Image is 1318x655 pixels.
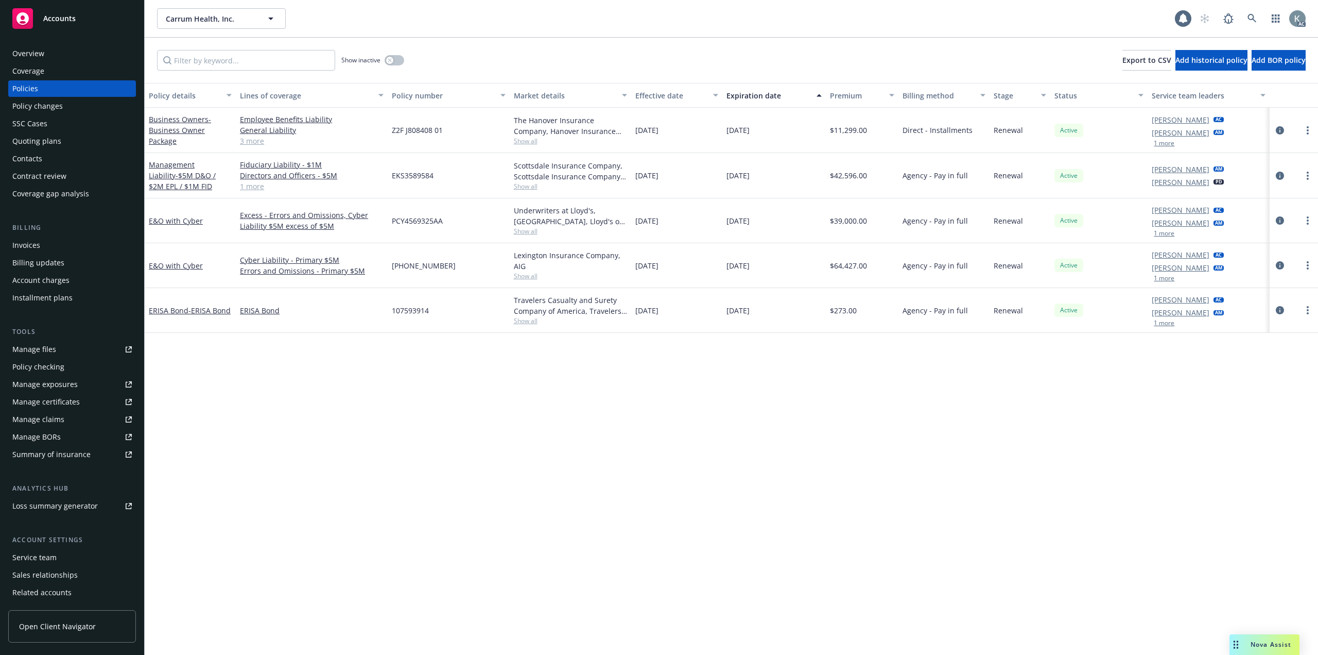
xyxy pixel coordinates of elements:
[240,181,384,192] a: 1 more
[1302,170,1314,182] a: more
[240,255,384,265] a: Cyber Liability - Primary $5M
[157,50,335,71] input: Filter by keyword...
[8,327,136,337] div: Tools
[1154,230,1174,237] button: 1 more
[149,171,216,191] span: - $5M D&O / $2M EPL / $1M FID
[726,125,750,136] span: [DATE]
[240,210,384,231] a: Excess - Errors and Omissions, Cyber Liability $5M excess of $5M
[1152,249,1209,260] a: [PERSON_NAME]
[12,186,89,202] div: Coverage gap analysis
[1229,634,1299,655] button: Nova Assist
[635,305,658,316] span: [DATE]
[830,90,883,101] div: Premium
[994,170,1023,181] span: Renewal
[8,150,136,167] a: Contacts
[341,56,380,64] span: Show inactive
[514,272,627,280] span: Show all
[240,170,384,181] a: Directors and Officers - $5M
[12,150,42,167] div: Contacts
[1252,50,1306,71] button: Add BOR policy
[8,483,136,494] div: Analytics hub
[8,549,136,566] a: Service team
[8,446,136,463] a: Summary of insurance
[12,168,66,184] div: Contract review
[514,182,627,191] span: Show all
[149,306,231,315] a: ERISA Bond
[1289,10,1306,27] img: photo
[12,411,64,428] div: Manage claims
[8,376,136,393] a: Manage exposures
[149,216,203,226] a: E&O with Cyber
[12,255,64,271] div: Billing updates
[1251,640,1291,649] span: Nova Assist
[994,305,1023,316] span: Renewal
[1152,262,1209,273] a: [PERSON_NAME]
[722,83,826,108] button: Expiration date
[635,215,658,226] span: [DATE]
[8,272,136,289] a: Account charges
[726,170,750,181] span: [DATE]
[240,125,384,136] a: General Liability
[1242,8,1262,29] a: Search
[1059,126,1079,135] span: Active
[8,255,136,271] a: Billing updates
[1274,214,1286,227] a: circleInformation
[1302,124,1314,137] a: more
[12,498,98,514] div: Loss summary generator
[514,137,627,145] span: Show all
[8,98,136,114] a: Policy changes
[149,114,211,146] a: Business Owners
[12,549,57,566] div: Service team
[157,8,286,29] button: Carrum Health, Inc.
[1252,55,1306,65] span: Add BOR policy
[1302,304,1314,316] a: more
[1148,83,1269,108] button: Service team leaders
[1274,170,1286,182] a: circleInformation
[12,98,63,114] div: Policy changes
[149,90,220,101] div: Policy details
[8,80,136,97] a: Policies
[8,429,136,445] a: Manage BORs
[12,237,40,254] div: Invoices
[1152,90,1254,101] div: Service team leaders
[166,13,255,24] span: Carrum Health, Inc.
[1152,205,1209,215] a: [PERSON_NAME]
[1154,275,1174,281] button: 1 more
[8,567,136,583] a: Sales relationships
[12,446,91,463] div: Summary of insurance
[903,125,973,136] span: Direct - Installments
[990,83,1050,108] button: Stage
[1152,217,1209,228] a: [PERSON_NAME]
[898,83,990,108] button: Billing method
[12,45,44,62] div: Overview
[240,136,384,146] a: 3 more
[994,260,1023,271] span: Renewal
[240,90,372,101] div: Lines of coverage
[8,168,136,184] a: Contract review
[12,429,61,445] div: Manage BORs
[903,215,968,226] span: Agency - Pay in full
[994,125,1023,136] span: Renewal
[514,90,616,101] div: Market details
[8,359,136,375] a: Policy checking
[903,305,968,316] span: Agency - Pay in full
[1152,164,1209,175] a: [PERSON_NAME]
[514,205,627,227] div: Underwriters at Lloyd's, [GEOGRAPHIC_DATA], Lloyd's of [GEOGRAPHIC_DATA], Mosaic Americas Insuran...
[12,394,80,410] div: Manage certificates
[12,133,61,149] div: Quoting plans
[903,260,968,271] span: Agency - Pay in full
[19,621,96,632] span: Open Client Navigator
[514,227,627,236] span: Show all
[8,45,136,62] a: Overview
[8,186,136,202] a: Coverage gap analysis
[514,295,627,316] div: Travelers Casualty and Surety Company of America, Travelers Insurance
[8,133,136,149] a: Quoting plans
[1175,55,1247,65] span: Add historical policy
[12,115,47,132] div: SSC Cases
[12,584,72,601] div: Related accounts
[392,125,443,136] span: Z2F J808408 01
[149,114,211,146] span: - Business Owner Package
[12,272,70,289] div: Account charges
[830,170,867,181] span: $42,596.00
